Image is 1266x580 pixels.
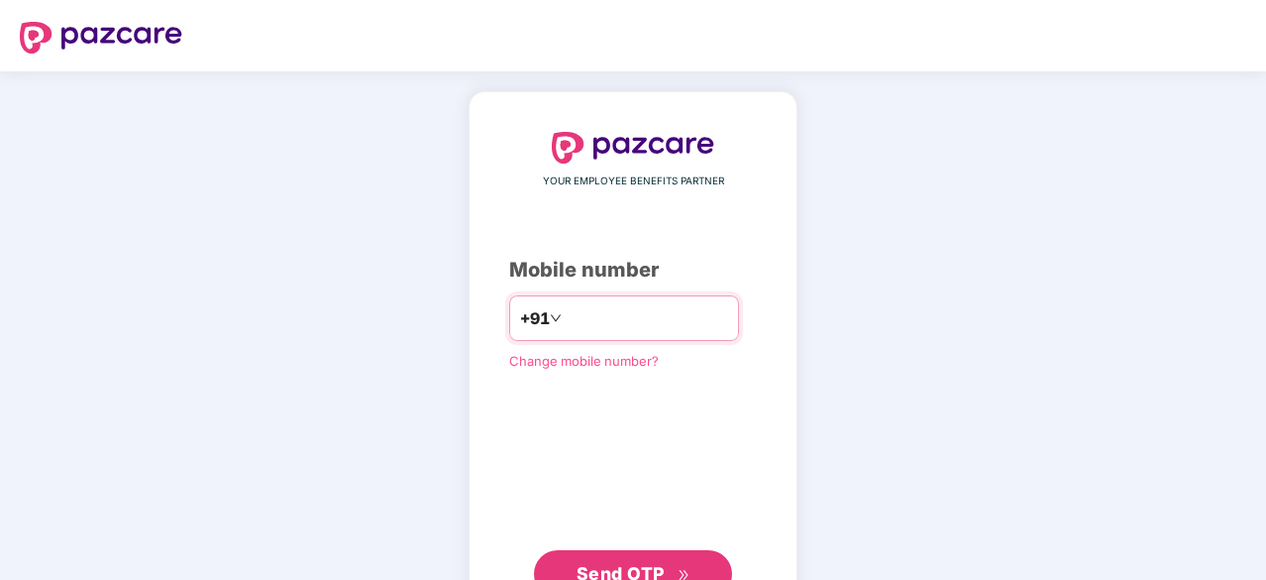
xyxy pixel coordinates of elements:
span: YOUR EMPLOYEE BENEFITS PARTNER [543,174,724,189]
span: down [550,312,562,324]
span: +91 [520,306,550,331]
a: Change mobile number? [509,353,659,369]
img: logo [552,132,714,164]
img: logo [20,22,182,54]
div: Mobile number [509,255,757,286]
